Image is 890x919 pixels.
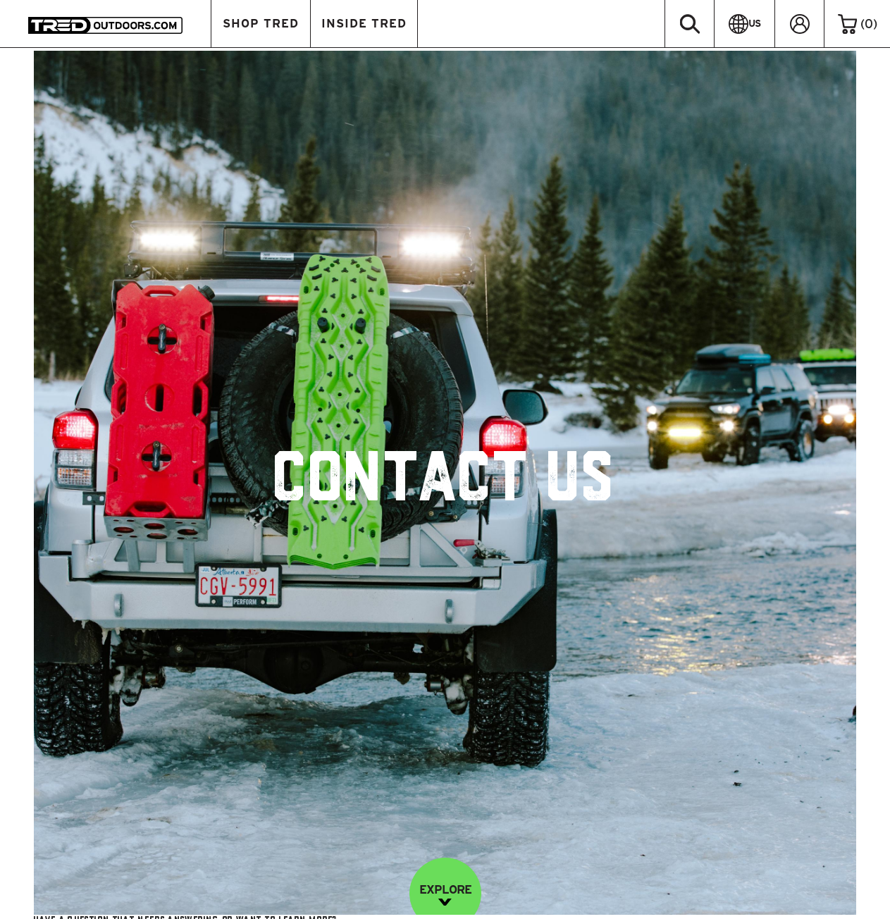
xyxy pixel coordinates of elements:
[438,899,452,906] img: down-image
[838,14,857,34] img: cart-icon
[865,17,873,30] span: 0
[860,18,877,30] span: ( )
[223,18,299,30] span: SHOP TRED
[28,17,183,34] img: TRED Outdoors America
[275,451,615,514] h1: CONTACT US
[321,18,407,30] span: INSIDE TRED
